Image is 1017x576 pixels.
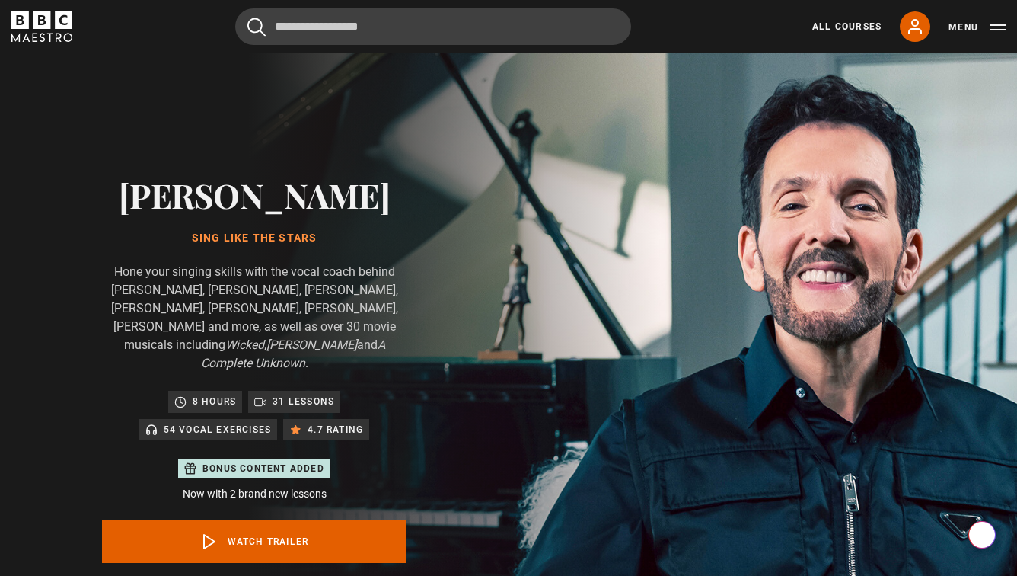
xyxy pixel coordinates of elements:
p: Hone your singing skills with the vocal coach behind [PERSON_NAME], [PERSON_NAME], [PERSON_NAME],... [102,263,406,373]
button: Submit the search query [247,18,266,37]
h2: [PERSON_NAME] [102,175,406,214]
p: Bonus content added [202,462,324,475]
p: 8 hours [193,394,236,409]
i: Wicked [225,338,264,352]
a: All Courses [812,20,882,34]
svg: BBC Maestro [11,11,72,42]
button: Toggle navigation [948,20,1006,35]
h1: Sing Like the Stars [102,232,406,245]
p: Now with 2 brand new lessons [102,486,406,502]
p: 31 lessons [273,394,334,409]
i: A Complete Unknown [201,338,385,370]
input: Search [235,8,631,45]
p: 4.7 rating [308,422,363,437]
i: [PERSON_NAME] [266,338,357,352]
p: 54 Vocal Exercises [164,422,272,437]
a: Watch Trailer [102,520,406,563]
